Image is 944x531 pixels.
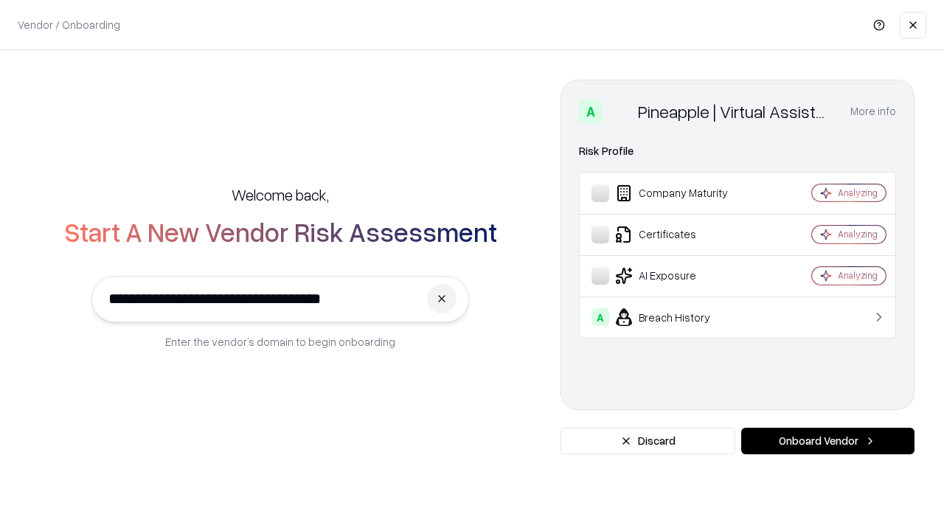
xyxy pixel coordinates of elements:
[591,226,768,243] div: Certificates
[838,269,878,282] div: Analyzing
[591,184,768,202] div: Company Maturity
[638,100,833,123] div: Pineapple | Virtual Assistant Agency
[579,100,603,123] div: A
[165,334,395,350] p: Enter the vendor’s domain to begin onboarding
[838,228,878,240] div: Analyzing
[591,308,609,326] div: A
[591,308,768,326] div: Breach History
[18,17,120,32] p: Vendor / Onboarding
[560,428,735,454] button: Discard
[741,428,914,454] button: Onboard Vendor
[838,187,878,199] div: Analyzing
[232,184,329,205] h5: Welcome back,
[608,100,632,123] img: Pineapple | Virtual Assistant Agency
[579,142,896,160] div: Risk Profile
[850,98,896,125] button: More info
[64,217,497,246] h2: Start A New Vendor Risk Assessment
[591,267,768,285] div: AI Exposure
